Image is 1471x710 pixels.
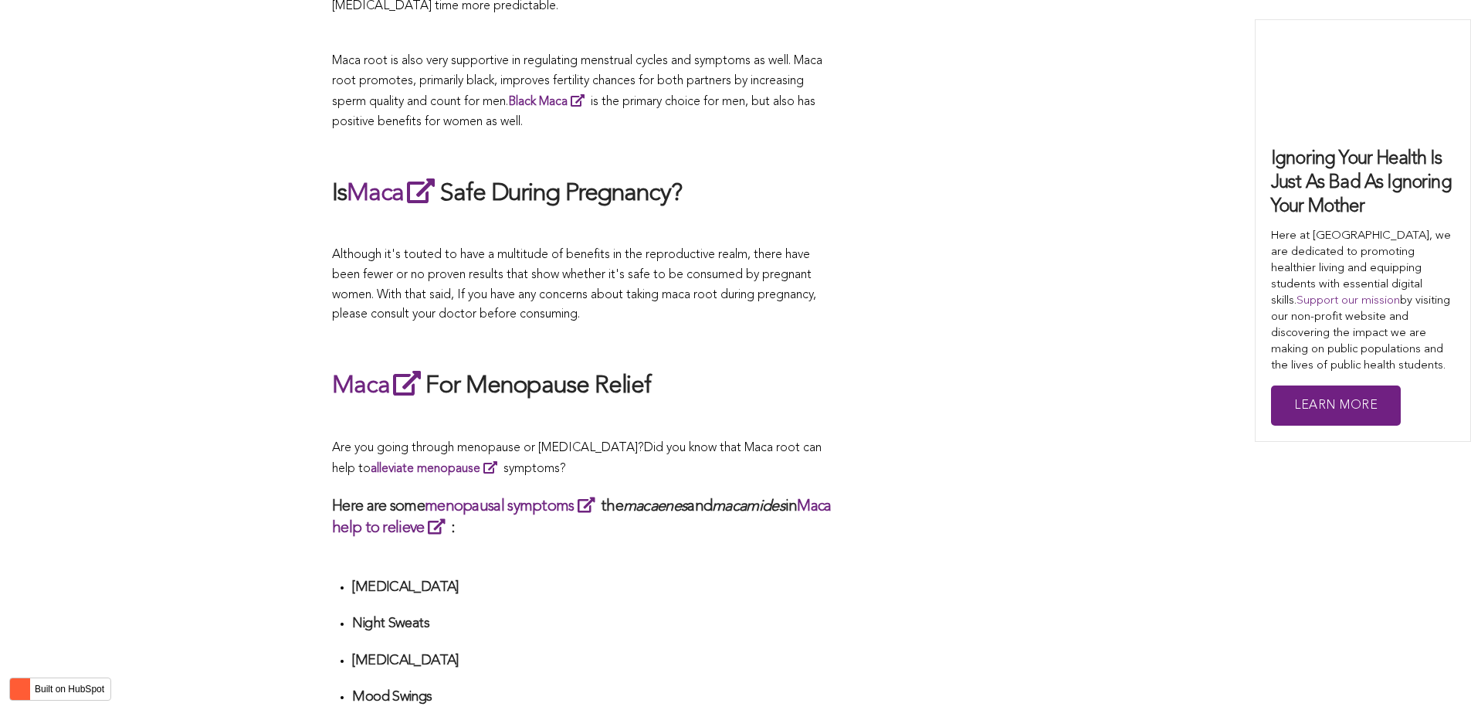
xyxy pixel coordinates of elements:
[347,182,440,206] a: Maca
[508,96,591,108] a: Black Maca
[352,615,834,633] h4: Night Sweats
[29,679,110,699] label: Built on HubSpot
[1271,386,1401,426] a: Learn More
[332,495,834,538] h3: Here are some the and in :
[9,678,111,701] button: Built on HubSpot
[371,463,503,475] a: alleviate menopause
[352,579,834,596] h4: [MEDICAL_DATA]
[352,688,834,706] h4: Mood Swings
[1394,636,1471,710] iframe: Chat Widget
[623,499,687,515] em: macaenes
[332,442,644,454] span: Are you going through menopause or [MEDICAL_DATA]?
[332,249,816,321] span: Although it's touted to have a multitude of benefits in the reproductive realm, there have been f...
[508,96,568,108] strong: Black Maca
[425,499,601,515] a: menopausal symptoms
[332,499,832,536] a: Maca help to relieve
[332,368,834,403] h2: For Menopause Relief
[332,374,425,399] a: Maca
[10,680,29,698] img: HubSpot sprocket logo
[352,652,834,670] h4: [MEDICAL_DATA]
[332,175,834,211] h2: Is Safe During Pregnancy?
[712,499,785,515] em: macamides
[332,55,822,128] span: Maca root is also very supportive in regulating menstrual cycles and symptoms as well. Maca root ...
